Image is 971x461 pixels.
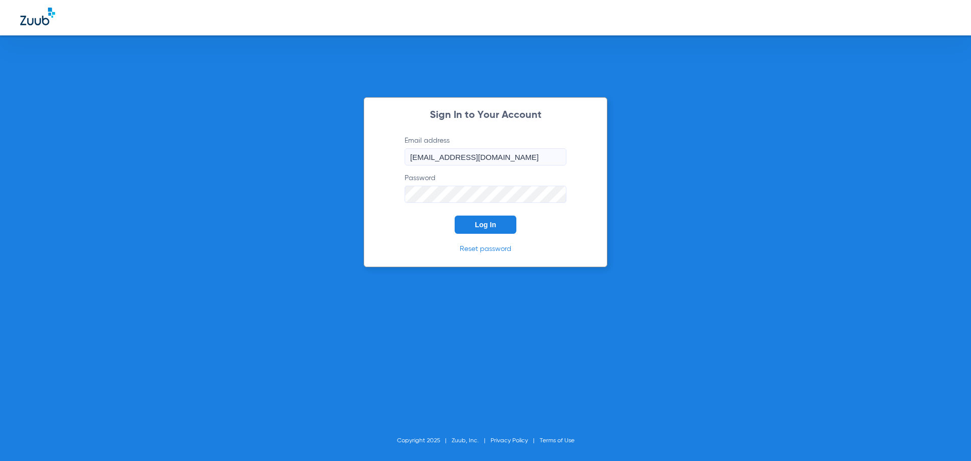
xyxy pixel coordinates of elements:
[452,436,491,446] li: Zuub, Inc.
[405,186,566,203] input: Password
[405,136,566,165] label: Email address
[455,216,516,234] button: Log In
[491,438,528,444] a: Privacy Policy
[920,412,971,461] iframe: Chat Widget
[460,245,511,253] a: Reset password
[475,221,496,229] span: Log In
[20,8,55,25] img: Zuub Logo
[540,438,575,444] a: Terms of Use
[405,173,566,203] label: Password
[397,436,452,446] li: Copyright 2025
[405,148,566,165] input: Email address
[389,110,582,120] h2: Sign In to Your Account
